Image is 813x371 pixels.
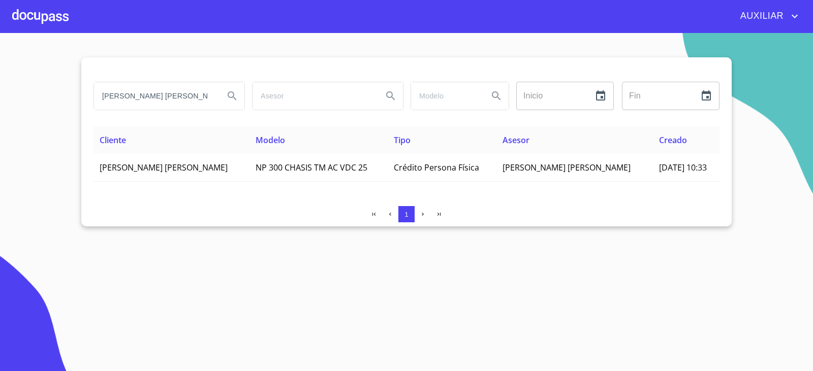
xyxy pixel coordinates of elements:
[253,82,374,110] input: search
[394,162,479,173] span: Crédito Persona Física
[94,82,216,110] input: search
[220,84,244,108] button: Search
[256,162,367,173] span: NP 300 CHASIS TM AC VDC 25
[398,206,415,222] button: 1
[394,134,411,146] span: Tipo
[100,134,126,146] span: Cliente
[379,84,403,108] button: Search
[733,8,801,24] button: account of current user
[659,134,687,146] span: Creado
[503,134,529,146] span: Asesor
[404,211,408,218] span: 1
[100,162,228,173] span: [PERSON_NAME] [PERSON_NAME]
[733,8,789,24] span: AUXILIAR
[256,134,285,146] span: Modelo
[411,82,480,110] input: search
[659,162,707,173] span: [DATE] 10:33
[484,84,509,108] button: Search
[503,162,631,173] span: [PERSON_NAME] [PERSON_NAME]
